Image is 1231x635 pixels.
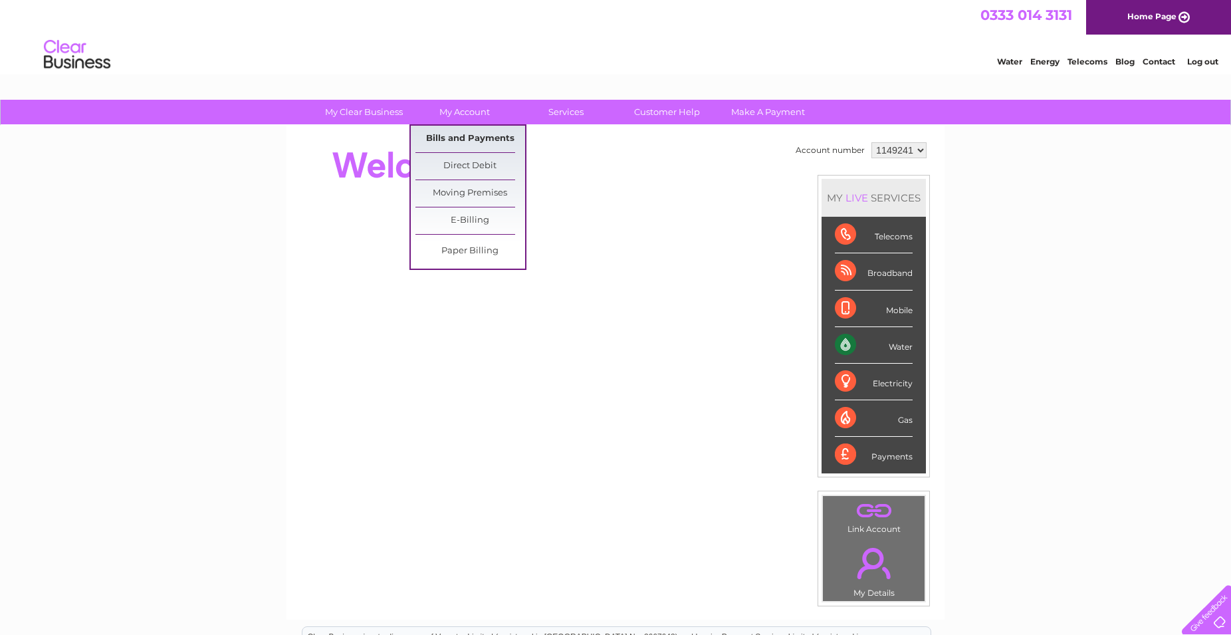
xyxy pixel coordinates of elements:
[843,191,871,204] div: LIVE
[835,364,913,400] div: Electricity
[826,540,921,586] a: .
[612,100,722,124] a: Customer Help
[415,180,525,207] a: Moving Premises
[410,100,520,124] a: My Account
[835,253,913,290] div: Broadband
[415,207,525,234] a: E-Billing
[835,400,913,437] div: Gas
[835,327,913,364] div: Water
[835,217,913,253] div: Telecoms
[792,139,868,162] td: Account number
[822,537,925,602] td: My Details
[835,437,913,473] div: Payments
[415,153,525,180] a: Direct Debit
[997,57,1022,66] a: Water
[826,499,921,523] a: .
[713,100,823,124] a: Make A Payment
[302,7,931,64] div: Clear Business is a trading name of Verastar Limited (registered in [GEOGRAPHIC_DATA] No. 3667643...
[980,7,1072,23] a: 0333 014 3131
[822,495,925,537] td: Link Account
[309,100,419,124] a: My Clear Business
[1143,57,1175,66] a: Contact
[822,179,926,217] div: MY SERVICES
[43,35,111,75] img: logo.png
[1115,57,1135,66] a: Blog
[511,100,621,124] a: Services
[1067,57,1107,66] a: Telecoms
[415,238,525,265] a: Paper Billing
[415,126,525,152] a: Bills and Payments
[1030,57,1060,66] a: Energy
[1187,57,1218,66] a: Log out
[835,291,913,327] div: Mobile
